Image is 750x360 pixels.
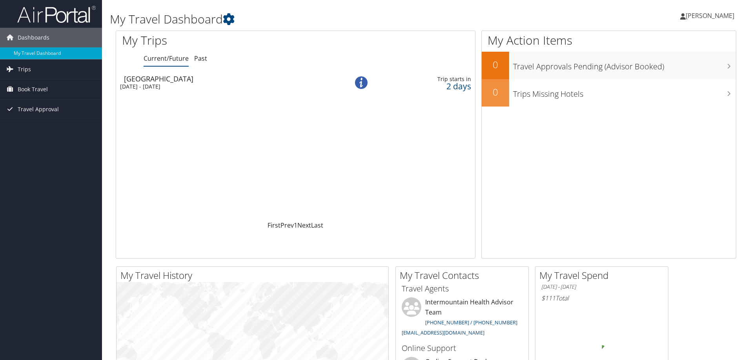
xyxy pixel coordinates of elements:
img: alert-flat-solid-info.png [355,76,368,89]
div: Trip starts in [391,76,471,83]
span: [PERSON_NAME] [686,11,734,20]
span: $111 [541,294,555,302]
span: Trips [18,60,31,79]
a: 0Trips Missing Hotels [482,79,736,107]
h3: Travel Agents [402,283,522,294]
a: Past [194,54,207,63]
h6: Total [541,294,662,302]
h2: My Travel Spend [539,269,668,282]
a: 1 [294,221,297,230]
div: 2 days [391,83,471,90]
a: Next [297,221,311,230]
a: Prev [280,221,294,230]
img: airportal-logo.png [17,5,96,24]
span: Book Travel [18,80,48,99]
h2: My Travel History [120,269,388,282]
h2: 0 [482,58,509,71]
h1: My Trips [122,32,320,49]
a: First [268,221,280,230]
h2: 0 [482,85,509,99]
h3: Trips Missing Hotels [513,85,736,99]
a: [PHONE_NUMBER] / [PHONE_NUMBER] [425,319,517,326]
h2: My Travel Contacts [400,269,528,282]
span: Travel Approval [18,99,59,119]
h3: Online Support [402,343,522,354]
span: Dashboards [18,28,49,47]
h1: My Action Items [482,32,736,49]
a: 0Travel Approvals Pending (Advisor Booked) [482,52,736,79]
a: [PERSON_NAME] [680,4,742,27]
a: [EMAIL_ADDRESS][DOMAIN_NAME] [402,329,484,336]
li: Intermountain Health Advisor Team [398,297,526,339]
div: [GEOGRAPHIC_DATA] [124,75,331,82]
a: Last [311,221,323,230]
div: [DATE] - [DATE] [120,83,327,90]
h1: My Travel Dashboard [110,11,532,27]
h6: [DATE] - [DATE] [541,283,662,291]
a: Current/Future [144,54,189,63]
h3: Travel Approvals Pending (Advisor Booked) [513,57,736,72]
